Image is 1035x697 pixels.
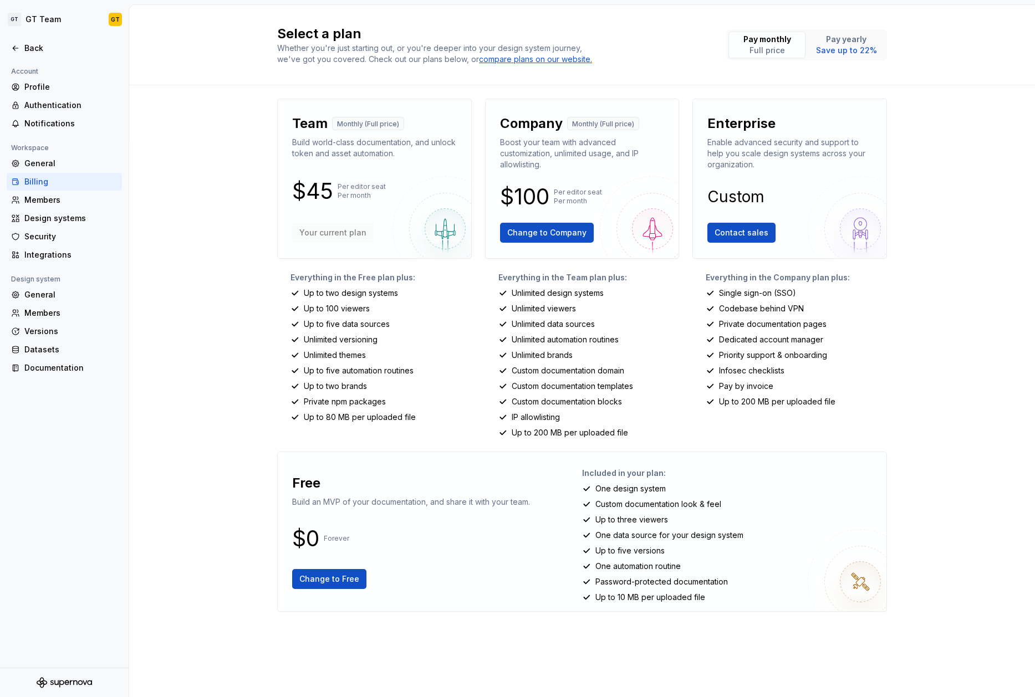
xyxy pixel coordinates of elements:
p: Up to two brands [304,381,367,392]
a: General [7,286,122,304]
div: General [24,158,118,169]
a: Versions [7,322,122,340]
p: Up to 80 MB per uploaded file [304,412,416,423]
div: Design system [7,273,65,286]
p: Private documentation pages [719,319,827,330]
div: Documentation [24,362,118,373]
a: Integrations [7,246,122,264]
div: Profile [24,81,118,93]
p: Build an MVP of your documentation, and share it with your team. [292,496,530,508]
div: GT Team [26,14,61,25]
span: Change to Company [507,227,587,238]
div: Account [7,65,43,78]
p: IP allowlisting [512,412,560,423]
div: Workspace [7,141,53,155]
div: GT [111,15,120,24]
div: Whether you're just starting out, or you're deeper into your design system journey, we've got you... [277,43,599,65]
div: compare plans on our website. [479,54,592,65]
a: General [7,155,122,172]
div: Security [24,231,118,242]
a: Design systems [7,209,122,227]
p: Unlimited viewers [512,303,576,314]
button: Change to Free [292,569,366,589]
p: Single sign-on (SSO) [719,288,796,299]
p: Enterprise [707,115,776,132]
p: Private npm packages [304,396,386,407]
div: Versions [24,326,118,337]
p: Up to 200 MB per uploaded file [512,427,628,438]
p: Custom documentation templates [512,381,633,392]
p: Unlimited design systems [512,288,604,299]
div: Members [24,307,118,319]
p: Custom documentation domain [512,365,624,376]
p: Enable advanced security and support to help you scale design systems across your organization. [707,137,872,170]
p: Unlimited themes [304,350,366,361]
p: Password-protected documentation [595,576,728,587]
p: Unlimited versioning [304,334,378,345]
p: Up to five automation routines [304,365,414,376]
div: Back [24,43,118,54]
p: Custom documentation look & feel [595,499,721,510]
div: Members [24,194,118,206]
a: Back [7,39,122,57]
div: Billing [24,176,118,187]
p: Boost your team with advanced customization, unlimited usage, and IP allowlisting. [500,137,665,170]
a: Documentation [7,359,122,377]
p: Build world-class documentation, and unlock token and asset automation. [292,137,457,159]
p: Unlimited brands [512,350,573,361]
h2: Select a plan [277,25,713,43]
p: Pay monthly [743,34,791,45]
p: Monthly (Full price) [572,120,634,129]
span: Contact sales [715,227,768,238]
p: Per editor seat Per month [554,188,602,206]
button: Pay monthlyFull price [728,32,805,58]
p: Full price [743,45,791,56]
p: Priority support & onboarding [719,350,827,361]
p: One design system [595,483,666,494]
div: Notifications [24,118,118,129]
p: Up to 10 MB per uploaded file [595,592,705,603]
div: Design systems [24,213,118,224]
p: Up to two design systems [304,288,398,299]
a: Billing [7,173,122,191]
p: Everything in the Team plan plus: [498,272,680,283]
p: Save up to 22% [816,45,877,56]
p: Dedicated account manager [719,334,823,345]
p: Forever [324,534,349,543]
p: Up to five data sources [304,319,390,330]
p: Up to 200 MB per uploaded file [719,396,835,407]
span: Change to Free [299,573,359,585]
p: $0 [292,532,319,545]
p: $100 [500,190,549,203]
a: Datasets [7,341,122,358]
a: Members [7,191,122,209]
div: GT [8,13,21,26]
p: Everything in the Free plan plus: [290,272,472,283]
p: Pay by invoice [719,381,773,392]
button: GTGT TeamGT [2,7,126,32]
p: Up to 100 viewers [304,303,370,314]
p: Per editor seat Per month [338,182,386,200]
a: Authentication [7,96,122,114]
a: Members [7,304,122,322]
p: Up to five versions [595,545,665,556]
p: Company [500,115,563,132]
p: One automation routine [595,561,681,572]
p: Infosec checklists [719,365,784,376]
p: Pay yearly [816,34,877,45]
svg: Supernova Logo [37,677,92,688]
a: Security [7,228,122,245]
p: Custom [707,190,764,203]
p: Unlimited data sources [512,319,595,330]
p: Codebase behind VPN [719,303,804,314]
a: Profile [7,78,122,96]
div: General [24,289,118,300]
p: Unlimited automation routines [512,334,619,345]
div: Datasets [24,344,118,355]
div: Integrations [24,249,118,260]
a: Notifications [7,115,122,132]
p: $45 [292,184,333,198]
button: Change to Company [500,223,594,243]
p: Free [292,474,320,492]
